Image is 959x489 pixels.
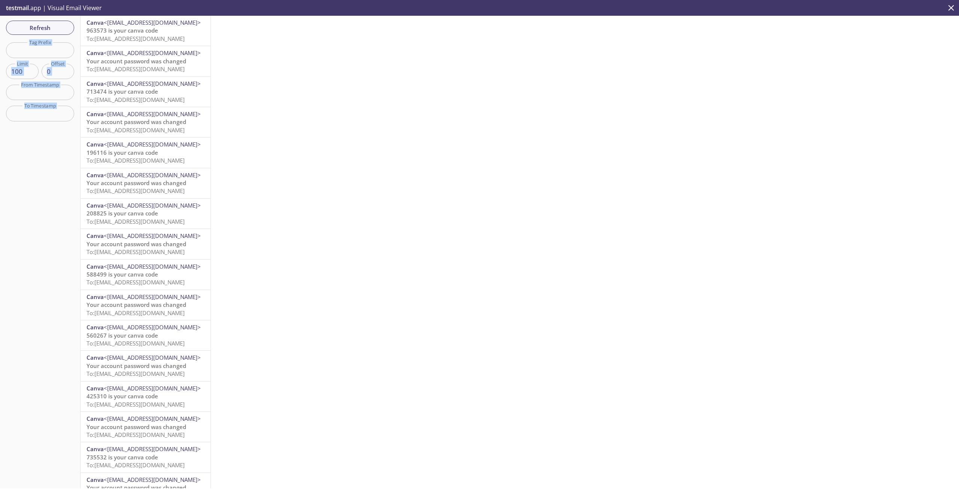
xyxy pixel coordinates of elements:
[87,88,158,95] span: 713474 is your canva code
[87,384,104,392] span: Canva
[81,77,211,107] div: Canva<[EMAIL_ADDRESS][DOMAIN_NAME]>713474 is your canva codeTo:[EMAIL_ADDRESS][DOMAIN_NAME]
[87,232,104,239] span: Canva
[87,187,185,194] span: To: [EMAIL_ADDRESS][DOMAIN_NAME]
[87,332,158,339] span: 560267 is your canva code
[87,202,104,209] span: Canva
[52,1,89,6] span: Send a message
[104,323,201,331] span: <[EMAIL_ADDRESS][DOMAIN_NAME]>
[104,80,201,87] span: <[EMAIL_ADDRESS][DOMAIN_NAME]>
[87,301,186,308] span: Your account password was changed
[104,49,201,57] span: <[EMAIL_ADDRESS][DOMAIN_NAME]>
[87,278,185,286] span: To: [EMAIL_ADDRESS][DOMAIN_NAME]
[87,65,185,73] span: To: [EMAIL_ADDRESS][DOMAIN_NAME]
[81,381,211,411] div: Canva<[EMAIL_ADDRESS][DOMAIN_NAME]>425310 is your canva codeTo:[EMAIL_ADDRESS][DOMAIN_NAME]
[87,80,104,87] span: Canva
[87,179,186,187] span: Your account password was changed
[81,16,211,46] div: Canva<[EMAIL_ADDRESS][DOMAIN_NAME]>963573 is your canva codeTo:[EMAIL_ADDRESS][DOMAIN_NAME]
[87,126,185,134] span: To: [EMAIL_ADDRESS][DOMAIN_NAME]
[81,199,211,229] div: Canva<[EMAIL_ADDRESS][DOMAIN_NAME]>208825 is your canva codeTo:[EMAIL_ADDRESS][DOMAIN_NAME]
[87,309,185,317] span: To: [EMAIL_ADDRESS][DOMAIN_NAME]
[104,445,201,453] span: <[EMAIL_ADDRESS][DOMAIN_NAME]>
[81,168,211,198] div: Canva<[EMAIL_ADDRESS][DOMAIN_NAME]>Your account password was changedTo:[EMAIL_ADDRESS][DOMAIN_NAME]
[12,23,68,33] span: Refresh
[87,149,158,156] span: 196116 is your canva code
[6,21,74,35] button: Refresh
[87,110,104,118] span: Canva
[104,354,201,361] span: <[EMAIL_ADDRESS][DOMAIN_NAME]>
[104,202,201,209] span: <[EMAIL_ADDRESS][DOMAIN_NAME]>
[81,320,211,350] div: Canva<[EMAIL_ADDRESS][DOMAIN_NAME]>560267 is your canva codeTo:[EMAIL_ADDRESS][DOMAIN_NAME]
[87,157,185,164] span: To: [EMAIL_ADDRESS][DOMAIN_NAME]
[104,384,201,392] span: <[EMAIL_ADDRESS][DOMAIN_NAME]>
[104,293,201,301] span: <[EMAIL_ADDRESS][DOMAIN_NAME]>
[81,260,211,290] div: Canva<[EMAIL_ADDRESS][DOMAIN_NAME]>588499 is your canva codeTo:[EMAIL_ADDRESS][DOMAIN_NAME]
[81,107,211,137] div: Canva<[EMAIL_ADDRESS][DOMAIN_NAME]>Your account password was changedTo:[EMAIL_ADDRESS][DOMAIN_NAME]
[104,415,201,422] span: <[EMAIL_ADDRESS][DOMAIN_NAME]>
[87,171,104,179] span: Canva
[87,445,104,453] span: Canva
[52,42,105,47] a: Previous Conversations.
[87,339,185,347] span: To: [EMAIL_ADDRESS][DOMAIN_NAME]
[87,57,186,65] span: Your account password was changed
[104,19,201,26] span: <[EMAIL_ADDRESS][DOMAIN_NAME]>
[87,218,185,225] span: To: [EMAIL_ADDRESS][DOMAIN_NAME]
[87,453,158,461] span: 735532 is your canva code
[87,431,185,438] span: To: [EMAIL_ADDRESS][DOMAIN_NAME]
[87,392,158,400] span: 425310 is your canva code
[87,362,186,369] span: Your account password was changed
[87,461,185,469] span: To: [EMAIL_ADDRESS][DOMAIN_NAME]
[81,290,211,320] div: Canva<[EMAIL_ADDRESS][DOMAIN_NAME]>Your account password was changedTo:[EMAIL_ADDRESS][DOMAIN_NAME]
[87,354,104,361] span: Canva
[81,138,211,167] div: Canva<[EMAIL_ADDRESS][DOMAIN_NAME]>196116 is your canva codeTo:[EMAIL_ADDRESS][DOMAIN_NAME]
[87,209,158,217] span: 208825 is your canva code
[104,263,201,270] span: <[EMAIL_ADDRESS][DOMAIN_NAME]>
[87,271,158,278] span: 588499 is your canva code
[81,351,211,381] div: Canva<[EMAIL_ADDRESS][DOMAIN_NAME]>Your account password was changedTo:[EMAIL_ADDRESS][DOMAIN_NAME]
[87,370,185,377] span: To: [EMAIL_ADDRESS][DOMAIN_NAME]
[81,229,211,259] div: Canva<[EMAIL_ADDRESS][DOMAIN_NAME]>Your account password was changedTo:[EMAIL_ADDRESS][DOMAIN_NAME]
[87,49,104,57] span: Canva
[104,171,201,179] span: <[EMAIL_ADDRESS][DOMAIN_NAME]>
[87,35,185,42] span: To: [EMAIL_ADDRESS][DOMAIN_NAME]
[87,96,185,103] span: To: [EMAIL_ADDRESS][DOMAIN_NAME]
[104,141,201,148] span: <[EMAIL_ADDRESS][DOMAIN_NAME]>
[87,401,185,408] span: To: [EMAIL_ADDRESS][DOMAIN_NAME]
[87,240,186,248] span: Your account password was changed
[87,19,104,26] span: Canva
[87,141,104,148] span: Canva
[104,476,201,483] span: <[EMAIL_ADDRESS][DOMAIN_NAME]>
[104,110,201,118] span: <[EMAIL_ADDRESS][DOMAIN_NAME]>
[104,232,201,239] span: <[EMAIL_ADDRESS][DOMAIN_NAME]>
[87,293,104,301] span: Canva
[81,412,211,442] div: Canva<[EMAIL_ADDRESS][DOMAIN_NAME]>Your account password was changedTo:[EMAIL_ADDRESS][DOMAIN_NAME]
[6,4,29,12] span: testmail
[87,27,158,34] span: 963573 is your canva code
[87,118,186,126] span: Your account password was changed
[87,476,104,483] span: Canva
[81,442,211,472] div: Canva<[EMAIL_ADDRESS][DOMAIN_NAME]>735532 is your canva codeTo:[EMAIL_ADDRESS][DOMAIN_NAME]
[87,248,185,256] span: To: [EMAIL_ADDRESS][DOMAIN_NAME]
[87,323,104,331] span: Canva
[81,46,211,76] div: Canva<[EMAIL_ADDRESS][DOMAIN_NAME]>Your account password was changedTo:[EMAIL_ADDRESS][DOMAIN_NAME]
[87,423,186,431] span: Your account password was changed
[87,415,104,422] span: Canva
[87,263,104,270] span: Canva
